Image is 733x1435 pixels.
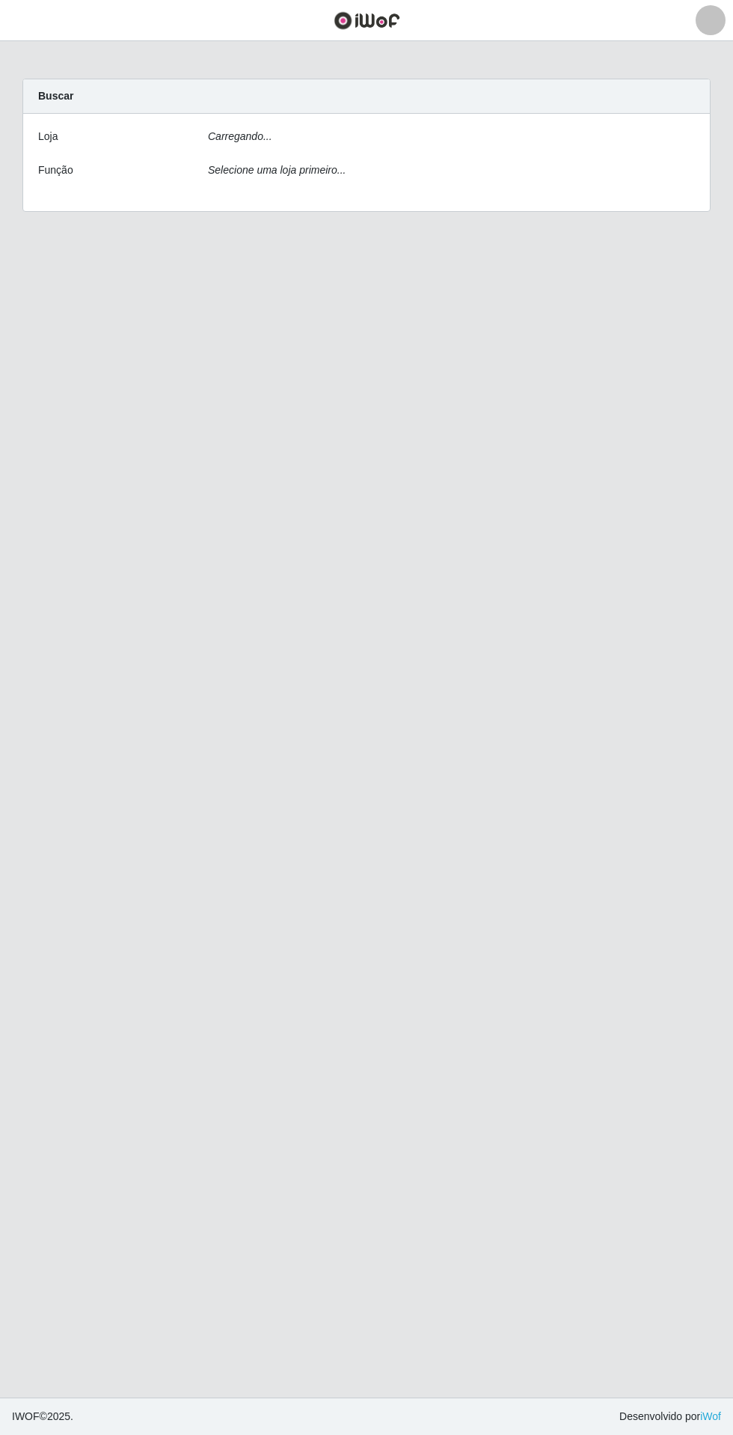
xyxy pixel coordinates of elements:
[700,1410,721,1422] a: iWof
[208,130,272,142] i: Carregando...
[12,1409,73,1425] span: © 2025 .
[208,164,346,176] i: Selecione uma loja primeiro...
[619,1409,721,1425] span: Desenvolvido por
[12,1410,40,1422] span: IWOF
[334,11,400,30] img: CoreUI Logo
[38,90,73,102] strong: Buscar
[38,129,58,144] label: Loja
[38,162,73,178] label: Função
